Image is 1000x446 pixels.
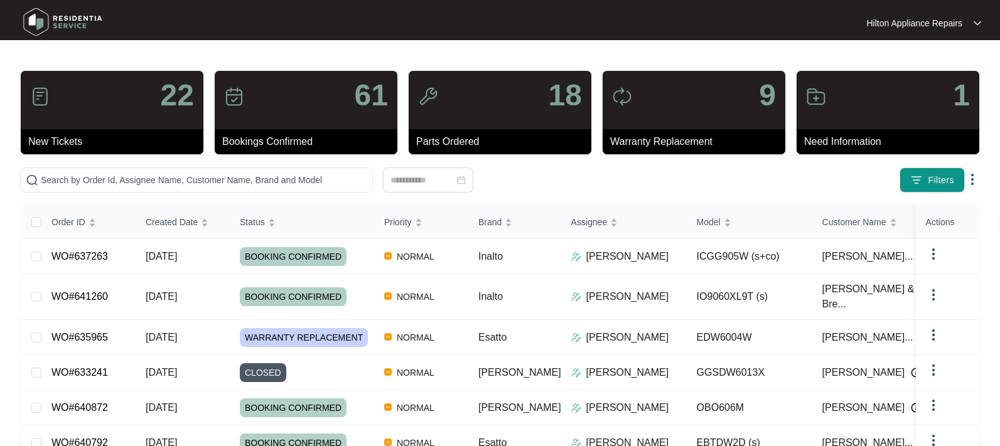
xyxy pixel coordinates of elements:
[28,134,203,149] p: New Tickets
[911,403,921,413] img: Info icon
[374,206,468,239] th: Priority
[392,289,439,304] span: NORMAL
[822,249,913,264] span: [PERSON_NAME]...
[586,400,669,415] p: [PERSON_NAME]
[384,368,392,376] img: Vercel Logo
[478,367,561,378] span: [PERSON_NAME]
[384,292,392,300] img: Vercel Logo
[926,287,941,302] img: dropdown arrow
[392,400,439,415] span: NORMAL
[355,80,388,110] p: 61
[161,80,194,110] p: 22
[928,174,954,187] span: Filters
[478,402,561,413] span: [PERSON_NAME]
[30,87,50,107] img: icon
[478,215,502,229] span: Brand
[571,403,581,413] img: Assigner Icon
[240,215,265,229] span: Status
[612,87,632,107] img: icon
[571,215,608,229] span: Assignee
[586,249,669,264] p: [PERSON_NAME]
[687,239,812,274] td: ICGG905W (s+co)
[687,355,812,390] td: GGSDW6013X
[804,134,979,149] p: Need Information
[468,206,561,239] th: Brand
[240,287,347,306] span: BOOKING CONFIRMED
[51,332,108,342] a: WO#635965
[806,87,826,107] img: icon
[240,247,347,266] span: BOOKING CONFIRMED
[224,87,244,107] img: icon
[51,291,108,302] a: WO#641260
[571,332,581,342] img: Assigner Icon
[586,289,669,304] p: [PERSON_NAME]
[392,249,439,264] span: NORMAL
[41,173,367,187] input: Search by Order Id, Assignee Name, Customer Name, Brand and Model
[822,365,905,380] span: [PERSON_NAME]
[974,20,981,26] img: dropdown arrow
[687,320,812,355] td: EDW6004W
[146,332,177,342] span: [DATE]
[926,247,941,262] img: dropdown arrow
[687,390,812,425] td: OBO606M
[19,3,107,41] img: residentia service logo
[911,368,921,378] img: Info icon
[384,333,392,341] img: Vercel Logo
[965,172,980,187] img: dropdown arrow
[697,215,721,229] span: Model
[822,215,886,229] span: Customer Name
[51,402,108,413] a: WO#640872
[146,215,198,229] span: Created Date
[586,365,669,380] p: [PERSON_NAME]
[571,368,581,378] img: Assigner Icon
[549,80,582,110] p: 18
[416,134,591,149] p: Parts Ordered
[384,252,392,260] img: Vercel Logo
[384,438,392,446] img: Vercel Logo
[822,282,922,312] span: [PERSON_NAME] & Bre...
[384,215,412,229] span: Priority
[240,328,368,347] span: WARRANTY REPLACEMENT
[51,251,108,262] a: WO#637263
[146,291,177,302] span: [DATE]
[384,403,392,411] img: Vercel Logo
[418,87,438,107] img: icon
[900,167,965,193] button: filter iconFilters
[926,398,941,413] img: dropdown arrow
[910,174,923,186] img: filter icon
[866,17,962,29] p: Hilton Appliance Repairs
[392,365,439,380] span: NORMAL
[230,206,374,239] th: Status
[136,206,230,239] th: Created Date
[571,252,581,262] img: Assigner Icon
[478,332,507,342] span: Esatto
[586,330,669,345] p: [PERSON_NAME]
[240,363,286,382] span: CLOSED
[146,402,177,413] span: [DATE]
[687,206,812,239] th: Model
[392,330,439,345] span: NORMAL
[926,327,941,342] img: dropdown arrow
[926,363,941,378] img: dropdown arrow
[822,330,913,345] span: [PERSON_NAME]...
[571,292,581,302] img: Assigner Icon
[41,206,136,239] th: Order ID
[822,400,905,415] span: [PERSON_NAME]
[26,174,38,186] img: search-icon
[51,215,85,229] span: Order ID
[687,274,812,320] td: IO9060XL9T (s)
[222,134,397,149] p: Bookings Confirmed
[812,206,938,239] th: Customer Name
[916,206,979,239] th: Actions
[146,367,177,378] span: [DATE]
[953,80,970,110] p: 1
[478,251,503,262] span: Inalto
[759,80,776,110] p: 9
[51,367,108,378] a: WO#633241
[478,291,503,302] span: Inalto
[240,398,347,417] span: BOOKING CONFIRMED
[561,206,687,239] th: Assignee
[610,134,785,149] p: Warranty Replacement
[146,251,177,262] span: [DATE]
